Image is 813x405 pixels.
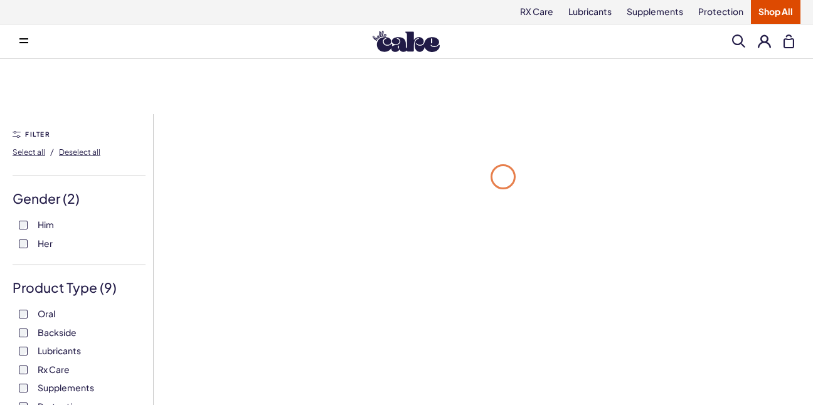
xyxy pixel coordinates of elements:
[13,147,45,157] span: Select all
[19,221,28,229] input: Him
[50,146,54,157] span: /
[59,147,100,157] span: Deselect all
[38,216,54,233] span: Him
[38,379,94,396] span: Supplements
[38,361,70,377] span: Rx Care
[19,239,28,248] input: Her
[38,324,77,340] span: Backside
[19,384,28,392] input: Supplements
[38,305,55,322] span: Oral
[59,142,100,162] button: Deselect all
[13,142,45,162] button: Select all
[19,310,28,318] input: Oral
[19,347,28,355] input: Lubricants
[19,366,28,374] input: Rx Care
[19,329,28,337] input: Backside
[38,342,81,359] span: Lubricants
[38,235,53,251] span: Her
[373,31,440,52] img: Hello Cake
